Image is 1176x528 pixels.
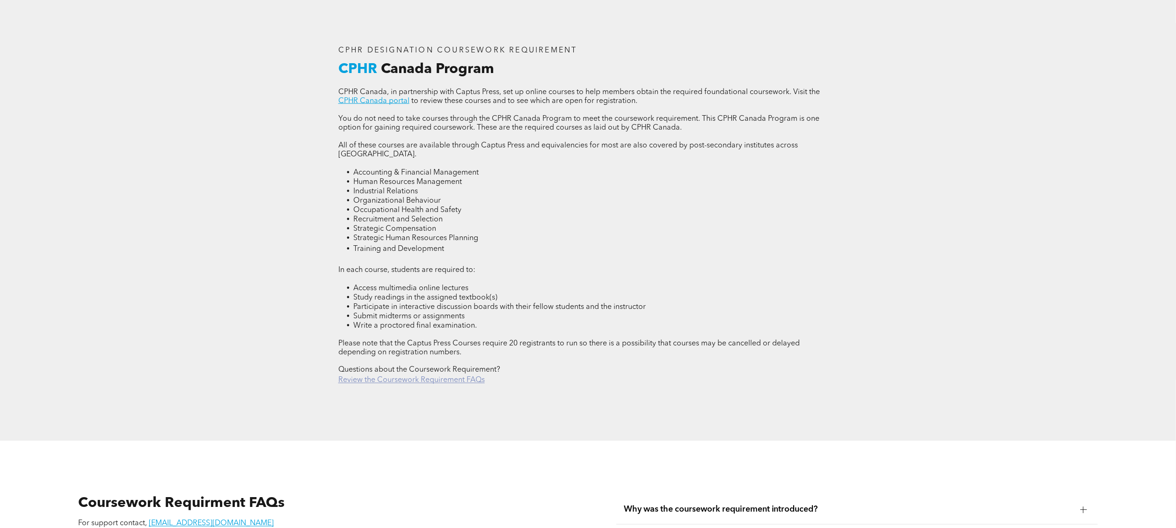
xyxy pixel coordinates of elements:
[338,62,377,76] span: CPHR
[353,245,444,253] span: Training and Development
[353,225,436,233] span: Strategic Compensation
[338,340,800,356] span: Please note that the Captus Press Courses require 20 registrants to run so there is a possibility...
[78,520,147,528] span: For support contact,
[338,142,798,158] span: All of these courses are available through Captus Press and equivalencies for most are also cover...
[353,303,646,311] span: Participate in interactive discussion boards with their fellow students and the instructor
[353,235,478,242] span: Strategic Human Resources Planning
[411,97,637,105] span: to review these courses and to see which are open for registration.
[353,216,443,223] span: Recruitment and Selection
[353,313,465,320] span: Submit midterms or assignments
[78,497,285,511] span: Coursework Requirment FAQs
[338,47,577,54] span: CPHR DESIGNATION COURSEWORK REQUIREMENT
[381,62,494,76] span: Canada Program
[338,88,820,96] span: CPHR Canada, in partnership with Captus Press, set up online courses to help members obtain the r...
[353,206,461,214] span: Occupational Health and Safety
[338,115,819,132] span: You do not need to take courses through the CPHR Canada Program to meet the coursework requiremen...
[338,97,409,105] a: CPHR Canada portal
[353,197,441,205] span: Organizational Behaviour
[338,266,475,274] span: In each course, students are required to:
[353,188,418,195] span: Industrial Relations
[149,520,274,528] a: [EMAIL_ADDRESS][DOMAIN_NAME]
[353,178,462,186] span: Human Resources Management
[353,322,477,330] span: Write a proctored final examination.
[338,377,485,384] a: Review the Coursework Requirement FAQs
[338,367,500,374] span: Questions about the Coursework Requirement?
[624,505,1073,515] span: Why was the coursework requirement introduced?
[353,285,468,292] span: Access multimedia online lectures
[353,294,497,301] span: Study readings in the assigned textbook(s)
[353,169,479,176] span: Accounting & Financial Management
